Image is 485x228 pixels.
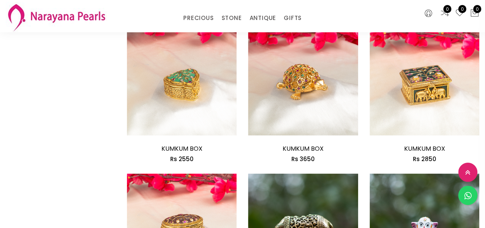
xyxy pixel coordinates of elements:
[249,12,276,24] a: ANTIQUE
[404,144,445,153] a: KUMKUM BOX
[440,8,449,18] a: 0
[458,5,466,13] span: 0
[413,155,436,163] span: Rs 2850
[291,155,315,163] span: Rs 3650
[221,12,242,24] a: STONE
[470,8,479,18] button: 0
[443,5,451,13] span: 0
[455,8,464,18] a: 0
[284,12,302,24] a: GIFTS
[161,144,202,153] a: KUMKUM BOX
[170,155,194,163] span: Rs 2550
[473,5,481,13] span: 0
[283,144,324,153] a: KUMKUM BOX
[183,12,214,24] a: PRECIOUS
